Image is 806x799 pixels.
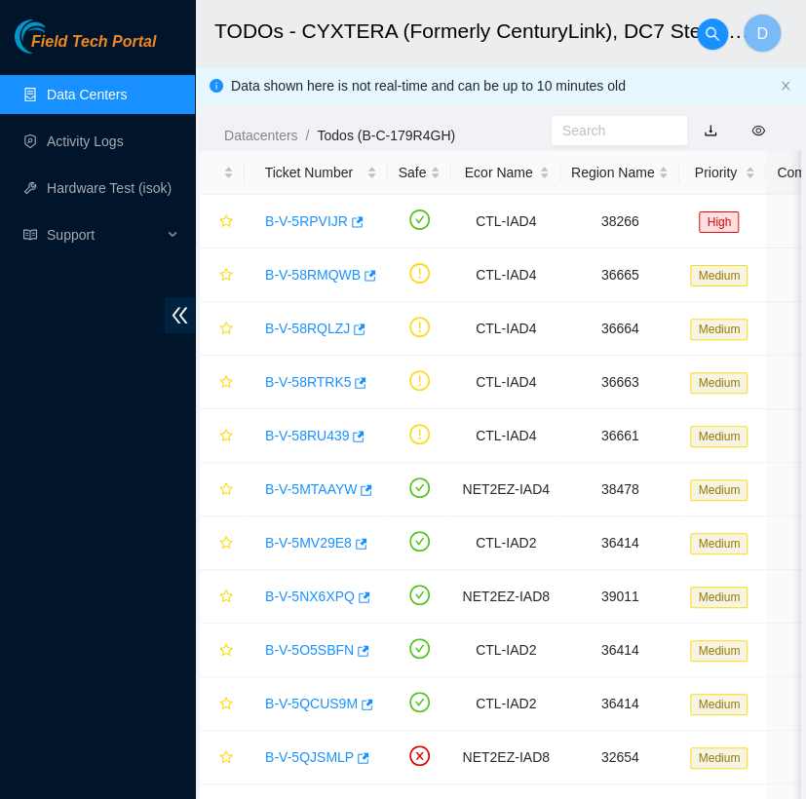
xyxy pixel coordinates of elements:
[219,375,233,391] span: star
[690,426,748,447] span: Medium
[219,429,233,444] span: star
[560,516,680,570] td: 36414
[265,696,358,711] a: B-V-5QCUS9M
[211,259,234,290] button: star
[697,19,728,50] button: search
[211,634,234,666] button: star
[451,463,559,516] td: NET2EZ-IAD4
[265,535,352,551] a: B-V-5MV29E8
[265,267,361,283] a: B-V-58RMQWB
[23,228,37,242] span: read
[219,482,233,498] span: star
[211,474,234,505] button: star
[409,209,430,230] span: check-circle
[780,80,791,93] button: close
[409,477,430,498] span: check-circle
[409,317,430,337] span: exclamation-circle
[562,120,661,141] input: Search
[690,372,748,394] span: Medium
[451,570,559,624] td: NET2EZ-IAD8
[409,745,430,766] span: close-circle
[219,536,233,552] span: star
[409,692,430,712] span: check-circle
[690,694,748,715] span: Medium
[690,319,748,340] span: Medium
[409,638,430,659] span: check-circle
[211,742,234,773] button: star
[451,731,559,784] td: NET2EZ-IAD8
[409,585,430,605] span: check-circle
[756,21,768,46] span: D
[560,463,680,516] td: 38478
[704,123,717,138] a: download
[211,527,234,558] button: star
[560,248,680,302] td: 36665
[317,128,455,143] a: Todos (B-C-179R4GH)
[451,677,559,731] td: CTL-IAD2
[751,124,765,137] span: eye
[451,624,559,677] td: CTL-IAD2
[451,409,559,463] td: CTL-IAD4
[409,424,430,444] span: exclamation-circle
[15,35,156,60] a: Akamai TechnologiesField Tech Portal
[224,128,297,143] a: Datacenters
[47,180,172,196] a: Hardware Test (isok)
[305,128,309,143] span: /
[690,587,748,608] span: Medium
[560,731,680,784] td: 32654
[219,322,233,337] span: star
[47,215,162,254] span: Support
[690,640,748,662] span: Medium
[451,302,559,356] td: CTL-IAD4
[451,195,559,248] td: CTL-IAD4
[265,428,349,443] a: B-V-58RU439
[698,26,727,42] span: search
[211,420,234,451] button: star
[690,533,748,554] span: Medium
[560,302,680,356] td: 36664
[47,87,127,102] a: Data Centers
[409,370,430,391] span: exclamation-circle
[780,80,791,92] span: close
[211,688,234,719] button: star
[219,697,233,712] span: star
[265,321,350,336] a: B-V-58RQLZJ
[219,750,233,766] span: star
[560,624,680,677] td: 36414
[219,643,233,659] span: star
[560,356,680,409] td: 36663
[211,206,234,237] button: star
[265,589,355,604] a: B-V-5NX6XPQ
[265,213,348,229] a: B-V-5RPVIJR
[31,33,156,52] span: Field Tech Portal
[211,581,234,612] button: star
[451,356,559,409] td: CTL-IAD4
[219,590,233,605] span: star
[690,479,748,501] span: Medium
[219,214,233,230] span: star
[265,749,354,765] a: B-V-5QJSMLP
[743,14,782,53] button: D
[560,570,680,624] td: 39011
[690,747,748,769] span: Medium
[451,516,559,570] td: CTL-IAD2
[265,374,351,390] a: B-V-58RTRK5
[15,19,98,54] img: Akamai Technologies
[699,211,739,233] span: High
[560,677,680,731] td: 36414
[689,115,732,146] button: download
[451,248,559,302] td: CTL-IAD4
[409,263,430,284] span: exclamation-circle
[265,481,357,497] a: B-V-5MTAAYW
[690,265,748,286] span: Medium
[211,313,234,344] button: star
[165,297,195,333] span: double-left
[409,531,430,552] span: check-circle
[219,268,233,284] span: star
[265,642,354,658] a: B-V-5O5SBFN
[211,366,234,398] button: star
[560,195,680,248] td: 38266
[560,409,680,463] td: 36661
[47,133,124,149] a: Activity Logs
